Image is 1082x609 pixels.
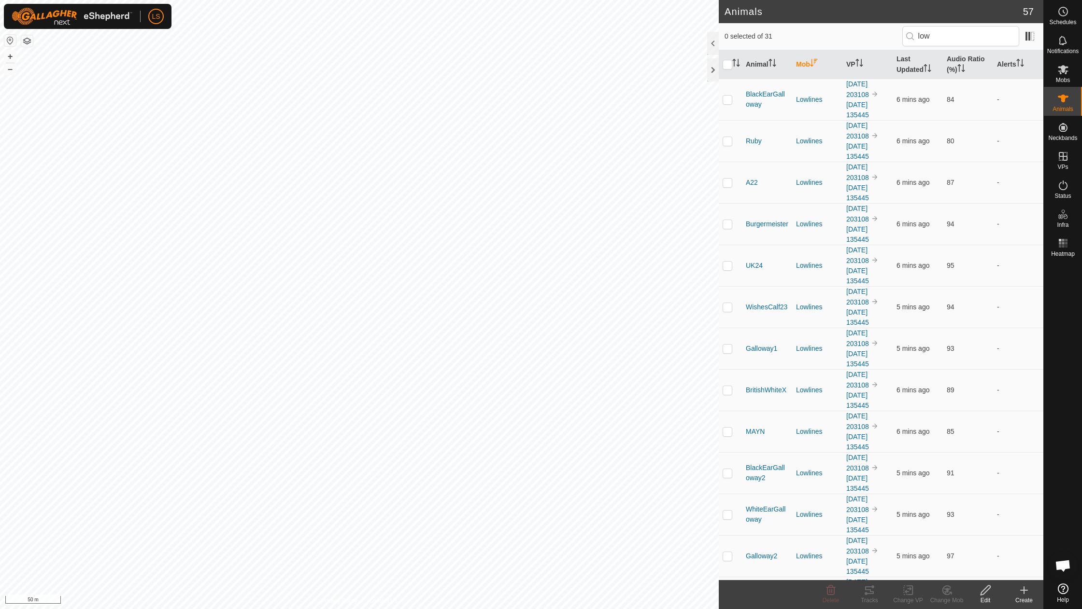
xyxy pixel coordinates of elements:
a: [DATE] 203108 [846,537,869,555]
div: Edit [966,596,1005,605]
span: Infra [1057,222,1068,228]
img: to [871,256,879,264]
span: 89 [947,386,954,394]
span: 87 [947,179,954,186]
span: 4 Oct 2025 at 8:31 pm [897,511,929,518]
td: - [993,452,1043,494]
div: Open chat [1049,551,1078,580]
th: Last Updated [893,50,943,79]
a: [DATE] 203108 [846,205,869,223]
a: [DATE] 203108 [846,163,869,181]
td: - [993,494,1043,535]
span: Status [1054,193,1071,199]
a: [DATE] 135445 [846,474,869,492]
span: BritishWhiteX [746,385,786,395]
p-sorticon: Activate to sort [855,60,863,68]
a: [DATE] 203108 [846,454,869,472]
img: to [871,215,879,222]
p-sorticon: Activate to sort [957,66,965,73]
span: 85 [947,428,954,435]
a: [DATE] 203108 [846,288,869,306]
span: 84 [947,96,954,103]
span: LS [152,12,160,22]
td: - [993,79,1043,120]
a: [DATE] 203108 [846,122,869,140]
a: Help [1044,580,1082,607]
input: Search (S) [902,26,1019,46]
td: - [993,286,1043,328]
td: - [993,203,1043,245]
span: 4 Oct 2025 at 8:31 pm [897,428,929,435]
td: - [993,162,1043,203]
div: Lowlines [796,385,839,395]
span: Delete [823,597,840,604]
span: 0 selected of 31 [725,31,902,42]
img: to [871,381,879,388]
button: + [4,51,16,62]
span: A22 [746,178,758,188]
span: Schedules [1049,19,1076,25]
a: Privacy Policy [321,596,357,605]
span: 4 Oct 2025 at 8:32 pm [897,552,929,560]
span: 4 Oct 2025 at 8:31 pm [897,386,929,394]
td: - [993,535,1043,577]
span: 80 [947,137,954,145]
div: Lowlines [796,468,839,478]
td: - [993,411,1043,452]
a: [DATE] 203108 [846,80,869,98]
span: UK24 [746,261,763,271]
button: – [4,63,16,75]
span: 91 [947,469,954,477]
img: to [871,132,879,139]
img: to [871,547,879,554]
span: BlackEarGalloway [746,89,788,110]
img: to [871,505,879,513]
span: 4 Oct 2025 at 8:31 pm [897,137,929,145]
span: BlackEarGalloway2 [746,463,788,483]
div: Lowlines [796,551,839,561]
p-sorticon: Activate to sort [732,60,740,68]
div: Lowlines [796,427,839,437]
a: [DATE] 135445 [846,433,869,451]
a: [DATE] 203108 [846,246,869,264]
div: Lowlines [796,95,839,105]
a: [DATE] 203108 [846,329,869,347]
span: 93 [947,511,954,518]
span: Notifications [1047,48,1079,54]
span: 57 [1023,4,1034,19]
a: [DATE] 135445 [846,142,869,160]
a: Contact Us [369,596,398,605]
div: Create [1005,596,1043,605]
a: [DATE] 135445 [846,391,869,409]
a: [DATE] 203108 [846,495,869,513]
span: Mobs [1056,77,1070,83]
td: - [993,120,1043,162]
div: Change Mob [927,596,966,605]
span: MAYN [746,427,765,437]
th: Animal [742,50,792,79]
a: [DATE] 135445 [846,184,869,202]
p-sorticon: Activate to sort [810,60,818,68]
img: to [871,464,879,471]
span: Galloway2 [746,551,777,561]
a: [DATE] 135445 [846,225,869,243]
img: to [871,173,879,181]
span: 4 Oct 2025 at 8:31 pm [897,469,929,477]
p-sorticon: Activate to sort [924,66,931,73]
span: 4 Oct 2025 at 8:31 pm [897,96,929,103]
span: Heatmap [1051,251,1075,257]
img: Gallagher Logo [12,8,132,25]
button: Reset Map [4,35,16,46]
span: 97 [947,552,954,560]
a: [DATE] 135445 [846,308,869,326]
div: Lowlines [796,344,839,354]
img: to [871,422,879,430]
a: [DATE] 203108 [846,412,869,430]
span: Galloway1 [746,344,777,354]
span: Help [1057,597,1069,603]
div: Lowlines [796,136,839,146]
th: Mob [792,50,842,79]
div: Lowlines [796,261,839,271]
div: Change VP [889,596,927,605]
img: to [871,298,879,305]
